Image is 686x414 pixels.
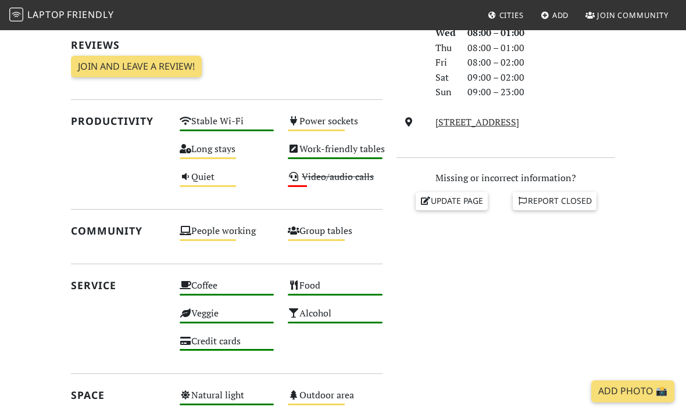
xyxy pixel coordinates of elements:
[552,10,569,20] span: Add
[173,305,281,333] div: Veggie
[9,5,114,26] a: LaptopFriendly LaptopFriendly
[173,113,281,141] div: Stable Wi-Fi
[428,70,461,85] div: Sat
[536,5,574,26] a: Add
[173,168,281,196] div: Quiet
[67,8,113,21] span: Friendly
[173,141,281,168] div: Long stays
[428,41,461,56] div: Thu
[597,10,669,20] span: Join Community
[71,389,166,401] h2: Space
[281,113,390,141] div: Power sockets
[416,192,488,210] a: Update page
[460,55,622,70] div: 08:00 – 02:00
[483,5,528,26] a: Cities
[460,85,622,100] div: 09:00 – 23:00
[428,26,461,41] div: Wed
[71,225,166,237] h2: Community
[581,5,673,26] a: Join Community
[428,85,461,100] div: Sun
[173,277,281,305] div: Coffee
[9,8,23,21] img: LaptopFriendly
[71,279,166,291] h2: Service
[302,170,374,183] s: Video/audio calls
[499,10,524,20] span: Cities
[460,26,622,41] div: 08:00 – 01:00
[281,222,390,250] div: Group tables
[281,141,390,168] div: Work-friendly tables
[173,222,281,250] div: People working
[396,171,615,186] p: Missing or incorrect information?
[513,192,596,210] a: Report closed
[460,70,622,85] div: 09:00 – 02:00
[71,39,383,51] h2: Reviews
[435,116,519,128] a: [STREET_ADDRESS]
[281,277,390,305] div: Food
[173,333,281,361] div: Credit cards
[460,41,622,56] div: 08:00 – 01:00
[281,305,390,333] div: Alcohol
[27,8,65,21] span: Laptop
[71,115,166,127] h2: Productivity
[71,56,202,78] a: Join and leave a review!
[428,55,461,70] div: Fri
